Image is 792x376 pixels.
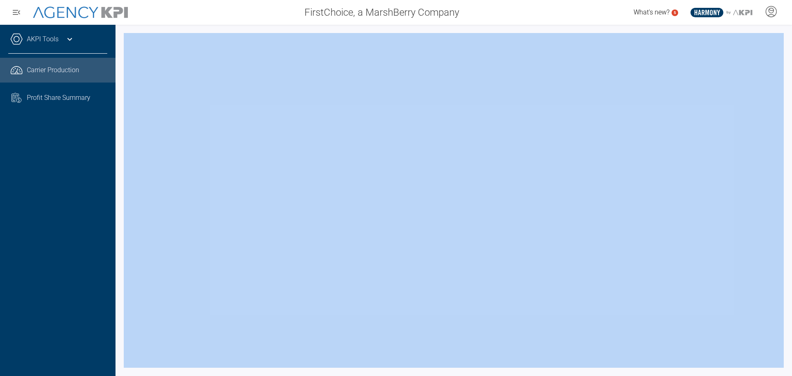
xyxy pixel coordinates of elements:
span: FirstChoice, a MarshBerry Company [304,5,459,20]
text: 5 [674,10,676,15]
a: AKPI Tools [27,34,59,44]
span: Carrier Production [27,65,79,75]
span: What's new? [634,8,669,16]
a: 5 [672,9,678,16]
span: Profit Share Summary [27,93,90,103]
img: AgencyKPI [33,7,128,19]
